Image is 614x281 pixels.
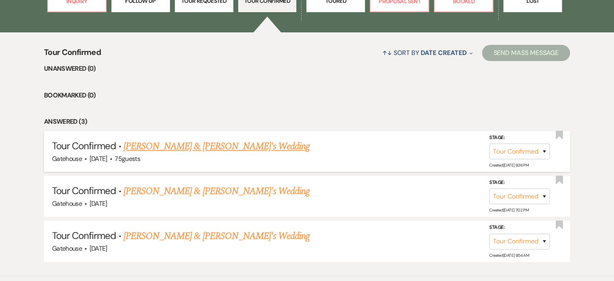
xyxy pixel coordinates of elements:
[52,154,82,163] span: Gatehouse
[90,154,107,163] span: [DATE]
[489,252,529,258] span: Created: [DATE] 9:54 AM
[382,49,392,57] span: ↑↓
[379,42,476,63] button: Sort By Date Created
[52,244,82,253] span: Gatehouse
[52,199,82,208] span: Gatehouse
[90,244,107,253] span: [DATE]
[44,46,101,63] span: Tour Confirmed
[44,63,570,74] li: Unanswered (0)
[124,184,310,199] a: [PERSON_NAME] & [PERSON_NAME]'s Wedding
[52,229,116,242] span: Tour Confirmed
[489,223,550,232] label: Stage:
[421,49,466,57] span: Date Created
[52,139,116,152] span: Tour Confirmed
[44,116,570,127] li: Answered (3)
[115,154,140,163] span: 75 guests
[482,45,570,61] button: Send Mass Message
[489,178,550,187] label: Stage:
[124,139,310,154] a: [PERSON_NAME] & [PERSON_NAME]'s Wedding
[489,163,528,168] span: Created: [DATE] 9:36 PM
[489,133,550,142] label: Stage:
[52,184,116,197] span: Tour Confirmed
[90,199,107,208] span: [DATE]
[489,207,528,213] span: Created: [DATE] 7:02 PM
[124,229,310,243] a: [PERSON_NAME] & [PERSON_NAME]'s Wedding
[44,90,570,101] li: Bookmarked (0)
